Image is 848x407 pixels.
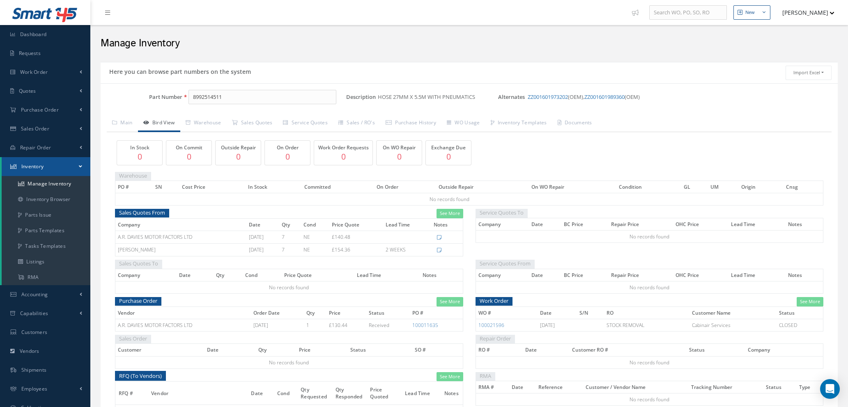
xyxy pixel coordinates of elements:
a: See More [797,297,823,306]
a: Manage Inventory [2,176,90,192]
a: RMA [2,270,90,285]
span: Service Quotes From [476,258,535,269]
span: Repair Order [20,144,51,151]
p: 0 [428,151,469,162]
button: Import Excel [786,66,832,80]
th: Outside Repair [436,181,529,193]
th: S/N [577,306,604,319]
th: Qty [304,306,326,319]
span: Price Quoted [370,385,388,400]
a: Tasks Templates [2,238,90,254]
th: OHC Price [673,218,728,230]
th: Status [366,306,410,319]
h5: Outside Repair [218,145,259,151]
h5: On WO Repair [379,145,420,151]
td: NE [301,231,329,244]
th: Company [476,269,529,281]
th: In Stock [246,181,302,193]
td: A.R. DAVIES MOTOR FACTORS LTD [115,319,251,331]
th: Status [763,381,797,393]
label: Part Number [101,94,182,100]
td: Cabinair Services [689,319,777,331]
a: ZZ001601989360 [584,93,625,101]
span: Employees [21,385,48,392]
a: See More [437,372,463,382]
a: Parts Templates [2,223,90,238]
span: Quotes [19,87,36,94]
span: (OEM), (OEM) [528,93,640,101]
td: No records found [476,393,823,406]
span: Accounting [21,291,48,298]
th: Notes [786,269,823,281]
th: Type [797,381,823,393]
th: Cond [243,269,281,281]
span: Requests [19,50,41,57]
a: Service Quotes [278,115,333,132]
h5: In Stock [119,145,160,151]
th: Repair Price [609,218,673,230]
span: Dashboard [20,31,47,38]
th: RO [604,306,689,319]
a: Documents [552,115,598,132]
p: 0 [218,151,259,162]
span: HOSE 27MM X 5.5M WITH PNEUMATICS [378,90,478,105]
label: Description [346,94,376,100]
td: A.R. DAVIES MOTOR FACTORS LTD [115,231,247,244]
input: Search WO, PO, SO, RO [649,5,727,20]
th: Notes [786,218,823,230]
th: Tracking Number [689,381,763,393]
button: New [733,5,770,20]
span: Vendors [20,348,39,354]
th: Company [115,269,177,281]
a: Main [107,115,138,132]
td: 1 [304,319,326,331]
span: Qty Requested [301,385,327,400]
td: No records found [476,356,823,368]
p: 0 [379,151,420,162]
th: Customer Name [689,306,777,319]
th: SN [153,181,179,193]
span: Repair Order [476,334,515,344]
td: Received [366,319,410,331]
th: Qty [214,269,243,281]
h5: Work Order Requests [316,145,370,151]
a: WO Usage [441,115,485,132]
th: Date [523,344,570,356]
th: Price [326,306,366,319]
td: [DATE] [246,244,279,256]
th: On Order [374,181,436,193]
span: RMA [476,371,495,381]
span: Cond [277,389,290,397]
span: Sales Order [115,334,151,344]
td: No records found [476,281,823,293]
a: Inventory [2,157,90,176]
th: Status [687,344,745,356]
th: Lead Time [728,218,786,230]
th: Qty [256,344,297,356]
th: Order Date [251,306,304,319]
a: See More [437,209,463,218]
th: Date [509,381,536,393]
th: Customer / Vendor Name [583,381,689,393]
a: Listings [2,254,90,270]
span: Notes [444,389,459,397]
th: Notes [431,218,463,231]
td: £154.36 [329,244,383,256]
th: Condition [616,181,681,193]
td: 7 [279,231,301,244]
th: RO # [476,344,523,356]
a: 100011635 [412,322,438,329]
span: Work Order [20,69,48,75]
th: Price Quote [329,218,383,231]
h5: Here you can browse part numbers on the system [107,66,251,75]
th: BC Price [561,218,609,230]
th: Date [205,344,256,356]
h5: On Order [267,145,308,151]
h5: On Commit [168,145,209,151]
th: Customer RO # [570,344,687,356]
button: [PERSON_NAME] [774,5,834,21]
a: Warehouse [180,115,227,132]
a: Inventory Templates [485,115,552,132]
a: See More [437,297,463,306]
td: STOCK REMOVAL [604,319,689,331]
